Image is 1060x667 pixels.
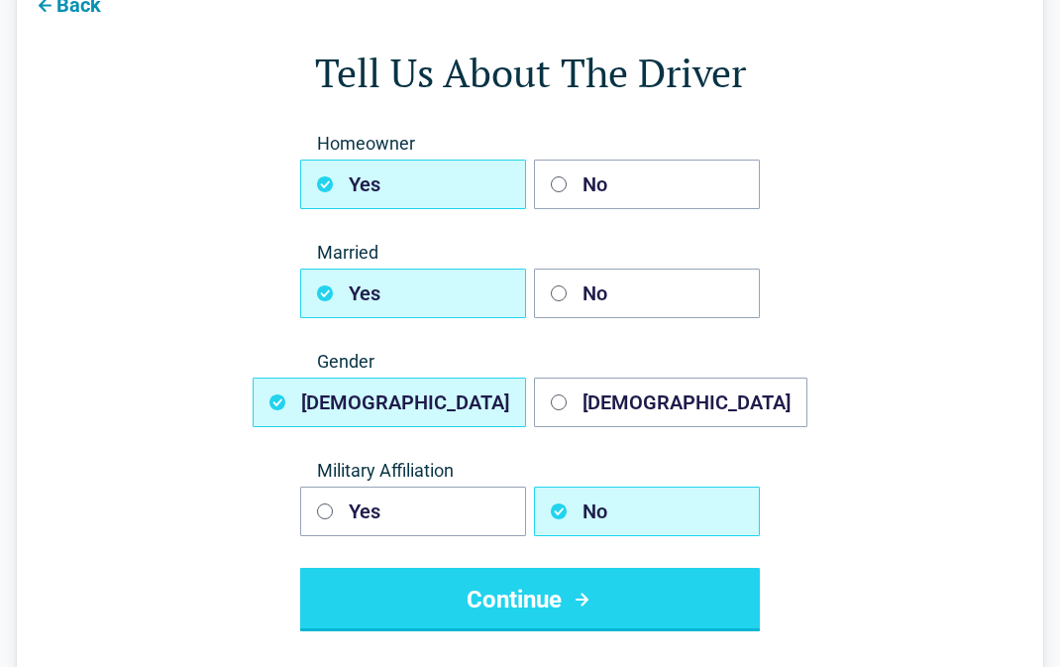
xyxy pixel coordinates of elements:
button: No [534,269,760,318]
span: Gender [300,350,760,374]
button: [DEMOGRAPHIC_DATA] [534,378,807,427]
span: Military Affiliation [300,459,760,483]
span: Homeowner [300,132,760,156]
button: Yes [300,269,526,318]
button: [DEMOGRAPHIC_DATA] [253,378,526,427]
button: No [534,487,760,536]
h1: Tell Us About The Driver [96,45,964,100]
span: Married [300,241,760,265]
button: Yes [300,160,526,209]
button: No [534,160,760,209]
button: Yes [300,487,526,536]
button: Continue [300,568,760,631]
